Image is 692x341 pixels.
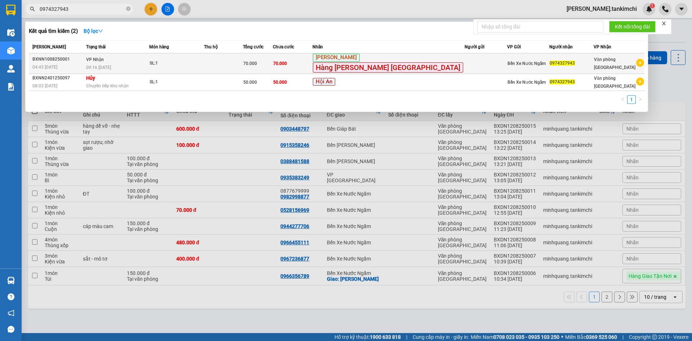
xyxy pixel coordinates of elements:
[313,62,463,73] span: Hàng [PERSON_NAME] [GEOGRAPHIC_DATA]
[273,61,287,66] span: 70.000
[477,21,603,32] input: Nhập số tổng đài
[549,44,573,49] span: Người nhận
[6,5,15,16] img: logo-vxr
[86,65,111,70] span: 09:16 [DATE]
[150,78,204,86] div: SL: 1
[661,21,666,26] span: close
[149,44,169,49] span: Món hàng
[126,6,130,13] span: close-circle
[86,44,106,49] span: Trạng thái
[29,27,78,35] h3: Kết quả tìm kiếm ( 2 )
[615,23,650,31] span: Kết nối tổng đài
[621,97,625,101] span: left
[313,78,335,86] span: Hội An
[243,80,257,85] span: 50.000
[32,44,66,49] span: [PERSON_NAME]
[40,5,125,13] input: Tìm tên, số ĐT hoặc mã đơn
[86,83,129,88] span: Chuyển tiếp kho nhận
[594,44,611,49] span: VP Nhận
[636,95,644,104] button: right
[8,326,14,333] span: message
[594,76,635,89] span: Văn phòng [GEOGRAPHIC_DATA]
[78,25,109,37] button: Bộ lọcdown
[7,65,15,73] img: warehouse-icon
[243,61,257,66] span: 70.000
[465,44,484,49] span: Người gửi
[86,57,104,62] span: VP Nhận
[126,6,130,11] span: close-circle
[98,29,103,34] span: down
[638,97,642,101] span: right
[204,44,218,49] span: Thu hộ
[627,95,636,104] li: 1
[594,57,635,70] span: Văn phòng [GEOGRAPHIC_DATA]
[7,277,15,284] img: warehouse-icon
[32,74,84,82] div: BXNN2401250097
[32,83,57,88] span: 08:03 [DATE]
[627,96,635,104] a: 1
[313,54,360,62] span: [PERSON_NAME]
[7,83,15,91] img: solution-icon
[273,80,287,85] span: 50.000
[7,29,15,36] img: warehouse-icon
[273,44,294,49] span: Chưa cước
[7,47,15,54] img: warehouse-icon
[636,78,644,86] span: plus-circle
[636,59,644,67] span: plus-circle
[243,44,263,49] span: Tổng cước
[86,75,95,81] strong: Hủy
[30,6,35,12] span: search
[507,44,521,49] span: VP Gửi
[636,95,644,104] li: Next Page
[550,61,575,66] span: 0974327943
[618,95,627,104] li: Previous Page
[550,79,575,84] span: 0974327943
[8,293,14,300] span: question-circle
[507,80,546,85] span: Bến Xe Nước Ngầm
[84,28,103,34] strong: Bộ lọc
[32,56,84,63] div: BXNN1008250001
[150,60,204,67] div: SL: 1
[507,61,546,66] span: Bến Xe Nước Ngầm
[609,21,656,32] button: Kết nối tổng đài
[8,310,14,316] span: notification
[32,65,57,70] span: 04:43 [DATE]
[618,95,627,104] button: left
[312,44,323,49] span: Nhãn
